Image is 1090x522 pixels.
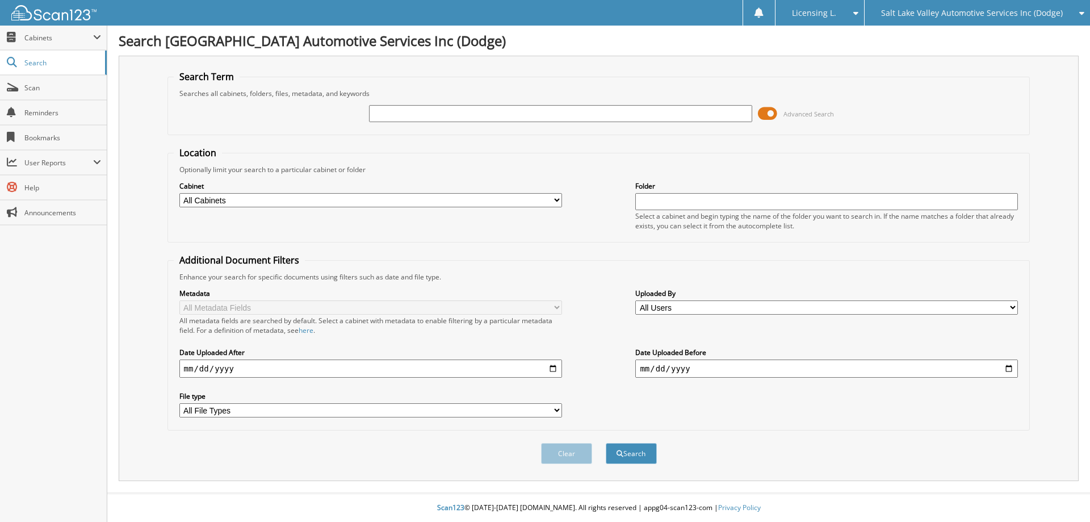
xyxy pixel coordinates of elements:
div: Searches all cabinets, folders, files, metadata, and keywords [174,89,1024,98]
span: Announcements [24,208,101,218]
a: Privacy Policy [718,503,761,512]
a: here [299,325,313,335]
span: Scan [24,83,101,93]
button: Clear [541,443,592,464]
label: Folder [635,181,1018,191]
span: Bookmarks [24,133,101,143]
span: Advanced Search [783,110,834,118]
span: User Reports [24,158,93,168]
span: Search [24,58,99,68]
span: Scan123 [437,503,464,512]
label: Cabinet [179,181,562,191]
legend: Additional Document Filters [174,254,305,266]
div: Optionally limit your search to a particular cabinet or folder [174,165,1024,174]
div: All metadata fields are searched by default. Select a cabinet with metadata to enable filtering b... [179,316,562,335]
h1: Search [GEOGRAPHIC_DATA] Automotive Services Inc (Dodge) [119,31,1079,50]
div: Select a cabinet and begin typing the name of the folder you want to search in. If the name match... [635,211,1018,231]
button: Search [606,443,657,464]
label: Date Uploaded After [179,348,562,357]
label: Metadata [179,289,562,298]
label: Uploaded By [635,289,1018,298]
legend: Search Term [174,70,240,83]
span: Reminders [24,108,101,118]
label: Date Uploaded Before [635,348,1018,357]
label: File type [179,391,562,401]
div: Enhance your search for specific documents using filters such as date and file type. [174,272,1024,282]
span: Cabinets [24,33,93,43]
span: Salt Lake Valley Automotive Services Inc (Dodge) [881,10,1063,16]
span: Help [24,183,101,193]
img: scan123-logo-white.svg [11,5,97,20]
input: end [635,360,1018,378]
input: start [179,360,562,378]
div: © [DATE]-[DATE] [DOMAIN_NAME]. All rights reserved | appg04-scan123-com | [107,494,1090,522]
span: Licensing L. [792,10,836,16]
legend: Location [174,147,222,159]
